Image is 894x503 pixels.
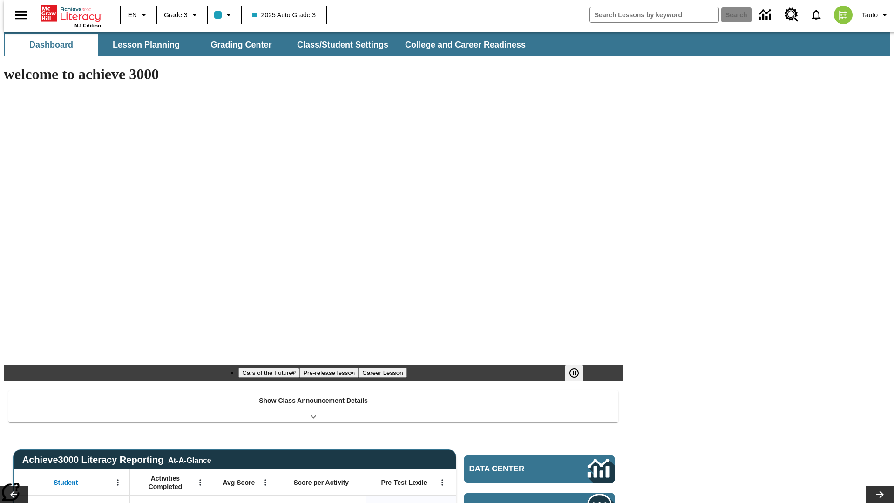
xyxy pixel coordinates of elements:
[828,3,858,27] button: Select a new avatar
[435,476,449,489] button: Open Menu
[359,368,406,378] button: Slide 3 Career Lesson
[866,486,894,503] button: Lesson carousel, Next
[834,6,853,24] img: avatar image
[128,10,137,20] span: EN
[290,34,396,56] button: Class/Student Settings
[4,32,890,56] div: SubNavbar
[259,396,368,406] p: Show Class Announcement Details
[299,368,359,378] button: Slide 2 Pre-release lesson
[238,368,299,378] button: Slide 1 Cars of the Future?
[469,464,556,474] span: Data Center
[862,10,878,20] span: Tauto
[74,23,101,28] span: NJ Edition
[22,455,211,465] span: Achieve3000 Literacy Reporting
[160,7,204,23] button: Grade: Grade 3, Select a grade
[41,4,101,23] a: Home
[124,7,154,23] button: Language: EN, Select a language
[464,455,615,483] a: Data Center
[779,2,804,27] a: Resource Center, Will open in new tab
[111,476,125,489] button: Open Menu
[398,34,533,56] button: College and Career Readiness
[210,7,238,23] button: Class color is light blue. Change class color
[168,455,211,465] div: At-A-Glance
[54,478,78,487] span: Student
[753,2,779,28] a: Data Center
[258,476,272,489] button: Open Menu
[7,1,35,29] button: Open side menu
[135,474,196,491] span: Activities Completed
[804,3,828,27] a: Notifications
[381,478,427,487] span: Pre-Test Lexile
[858,7,894,23] button: Profile/Settings
[565,365,593,381] div: Pause
[100,34,193,56] button: Lesson Planning
[4,66,623,83] h1: welcome to achieve 3000
[252,10,316,20] span: 2025 Auto Grade 3
[5,34,98,56] button: Dashboard
[4,34,534,56] div: SubNavbar
[8,390,618,422] div: Show Class Announcement Details
[223,478,255,487] span: Avg Score
[590,7,718,22] input: search field
[41,3,101,28] div: Home
[294,478,349,487] span: Score per Activity
[565,365,583,381] button: Pause
[195,34,288,56] button: Grading Center
[164,10,188,20] span: Grade 3
[193,476,207,489] button: Open Menu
